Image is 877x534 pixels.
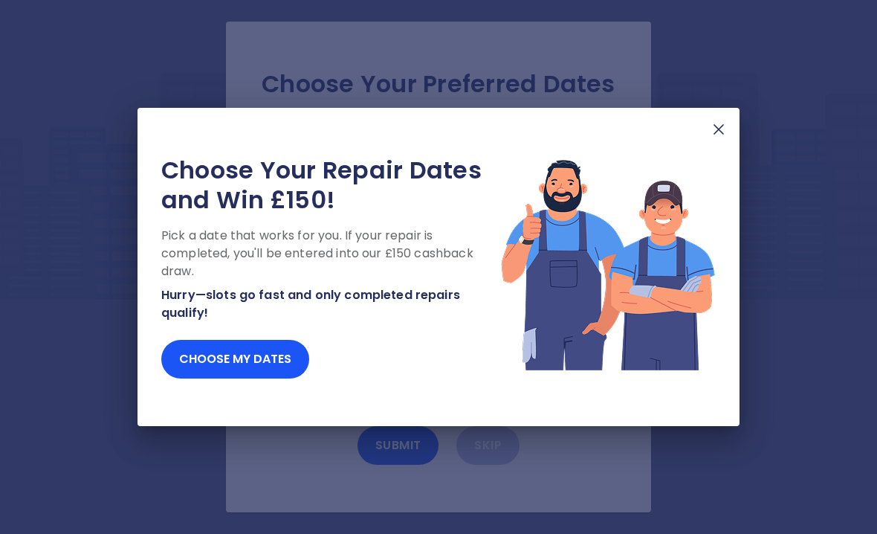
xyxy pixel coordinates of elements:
img: Lottery [500,155,716,373]
img: X Mark [710,120,728,138]
h2: Choose Your Repair Dates and Win £150! [161,155,500,215]
p: Pick a date that works for you. If your repair is completed, you'll be entered into our £150 cash... [161,227,500,280]
p: Hurry—slots go fast and only completed repairs qualify! [161,286,500,322]
button: Choose my dates [161,340,309,379]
